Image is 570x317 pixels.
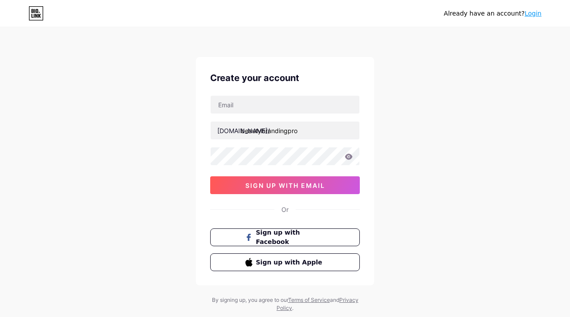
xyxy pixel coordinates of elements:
[444,9,541,18] div: Already have an account?
[211,96,359,114] input: Email
[210,253,360,271] button: Sign up with Apple
[525,10,541,17] a: Login
[210,71,360,85] div: Create your account
[281,205,289,214] div: Or
[288,297,330,303] a: Terms of Service
[256,228,325,247] span: Sign up with Facebook
[209,296,361,312] div: By signing up, you agree to our and .
[210,228,360,246] button: Sign up with Facebook
[256,258,325,267] span: Sign up with Apple
[210,176,360,194] button: sign up with email
[245,182,325,189] span: sign up with email
[211,122,359,139] input: username
[217,126,270,135] div: [DOMAIN_NAME]/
